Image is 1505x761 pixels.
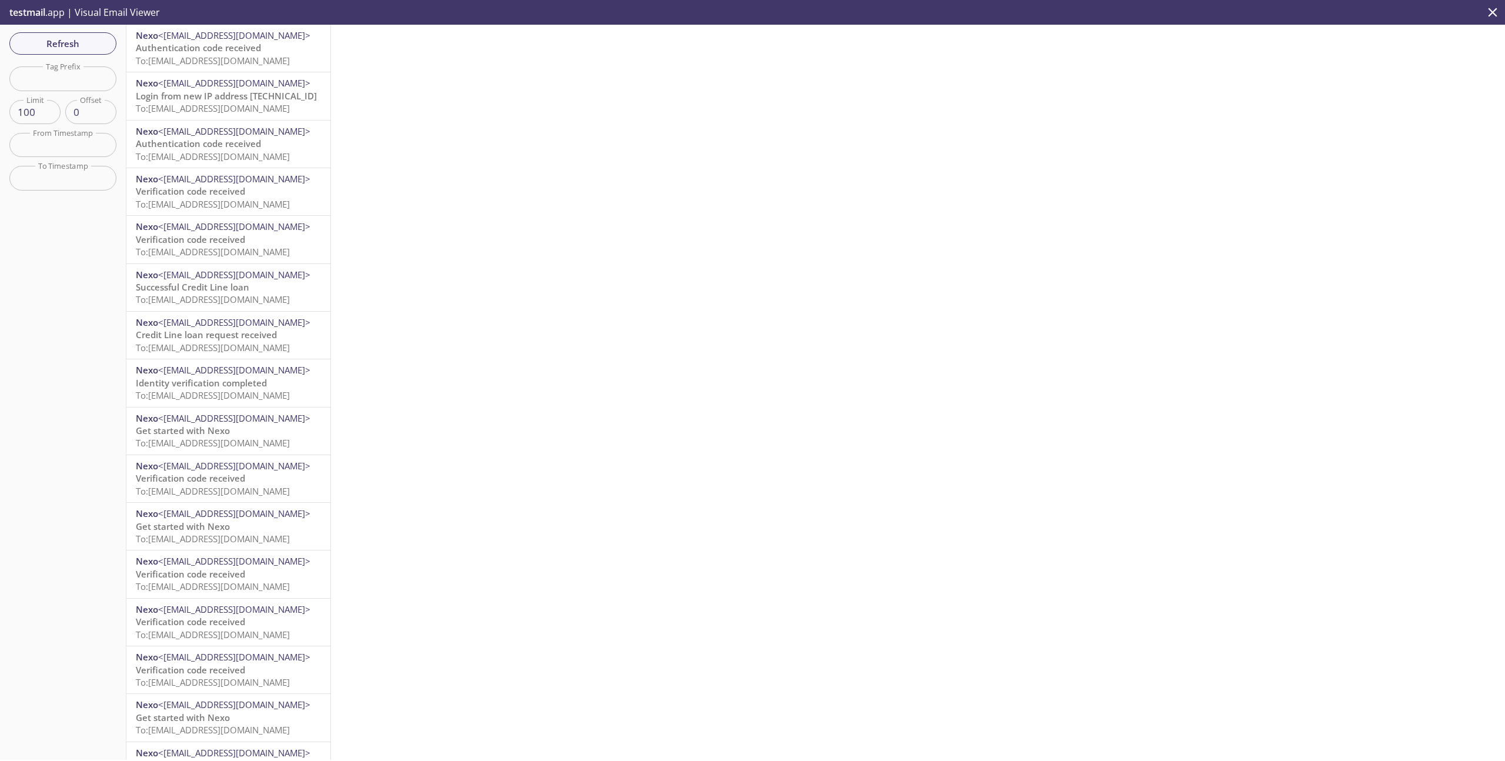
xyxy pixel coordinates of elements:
div: Nexo<[EMAIL_ADDRESS][DOMAIN_NAME]>Identity verification completedTo:[EMAIL_ADDRESS][DOMAIN_NAME] [126,359,330,406]
span: Verification code received [136,568,245,580]
span: Nexo [136,125,158,137]
span: <[EMAIL_ADDRESS][DOMAIN_NAME]> [158,460,310,472]
span: Nexo [136,412,158,424]
span: To: [EMAIL_ADDRESS][DOMAIN_NAME] [136,342,290,353]
div: Nexo<[EMAIL_ADDRESS][DOMAIN_NAME]>Login from new IP address [TECHNICAL_ID]To:[EMAIL_ADDRESS][DOMA... [126,72,330,119]
span: Refresh [19,36,107,51]
span: <[EMAIL_ADDRESS][DOMAIN_NAME]> [158,316,310,328]
span: To: [EMAIL_ADDRESS][DOMAIN_NAME] [136,676,290,688]
span: Nexo [136,29,158,41]
span: Get started with Nexo [136,712,230,723]
span: Nexo [136,508,158,519]
span: <[EMAIL_ADDRESS][DOMAIN_NAME]> [158,364,310,376]
span: Nexo [136,269,158,281]
span: Nexo [136,221,158,232]
span: Verification code received [136,472,245,484]
span: Nexo [136,460,158,472]
span: Get started with Nexo [136,520,230,532]
span: Nexo [136,747,158,759]
span: Identity verification completed [136,377,267,389]
span: To: [EMAIL_ADDRESS][DOMAIN_NAME] [136,485,290,497]
span: Credit Line loan request received [136,329,277,341]
span: <[EMAIL_ADDRESS][DOMAIN_NAME]> [158,699,310,710]
span: To: [EMAIL_ADDRESS][DOMAIN_NAME] [136,55,290,66]
span: To: [EMAIL_ADDRESS][DOMAIN_NAME] [136,151,290,162]
span: Login from new IP address [TECHNICAL_ID] [136,90,317,102]
div: Nexo<[EMAIL_ADDRESS][DOMAIN_NAME]>Verification code receivedTo:[EMAIL_ADDRESS][DOMAIN_NAME] [126,550,330,598]
span: Verification code received [136,616,245,628]
div: Nexo<[EMAIL_ADDRESS][DOMAIN_NAME]>Verification code receivedTo:[EMAIL_ADDRESS][DOMAIN_NAME] [126,646,330,693]
span: <[EMAIL_ADDRESS][DOMAIN_NAME]> [158,221,310,232]
span: Verification code received [136,664,245,676]
div: Nexo<[EMAIL_ADDRESS][DOMAIN_NAME]>Credit Line loan request receivedTo:[EMAIL_ADDRESS][DOMAIN_NAME] [126,312,330,359]
div: Nexo<[EMAIL_ADDRESS][DOMAIN_NAME]>Authentication code receivedTo:[EMAIL_ADDRESS][DOMAIN_NAME] [126,121,330,168]
span: <[EMAIL_ADDRESS][DOMAIN_NAME]> [158,412,310,424]
span: Nexo [136,555,158,567]
span: <[EMAIL_ADDRESS][DOMAIN_NAME]> [158,555,310,567]
span: Successful Credit Line loan [136,281,249,293]
div: Nexo<[EMAIL_ADDRESS][DOMAIN_NAME]>Get started with NexoTo:[EMAIL_ADDRESS][DOMAIN_NAME] [126,694,330,741]
span: <[EMAIL_ADDRESS][DOMAIN_NAME]> [158,173,310,185]
span: <[EMAIL_ADDRESS][DOMAIN_NAME]> [158,29,310,41]
span: <[EMAIL_ADDRESS][DOMAIN_NAME]> [158,77,310,89]
div: Nexo<[EMAIL_ADDRESS][DOMAIN_NAME]>Get started with NexoTo:[EMAIL_ADDRESS][DOMAIN_NAME] [126,408,330,455]
span: <[EMAIL_ADDRESS][DOMAIN_NAME]> [158,651,310,663]
span: Authentication code received [136,42,261,54]
span: To: [EMAIL_ADDRESS][DOMAIN_NAME] [136,580,290,592]
div: Nexo<[EMAIL_ADDRESS][DOMAIN_NAME]>Get started with NexoTo:[EMAIL_ADDRESS][DOMAIN_NAME] [126,503,330,550]
span: To: [EMAIL_ADDRESS][DOMAIN_NAME] [136,724,290,736]
span: Verification code received [136,185,245,197]
span: Nexo [136,651,158,663]
span: Verification code received [136,233,245,245]
button: Refresh [9,32,116,55]
span: To: [EMAIL_ADDRESS][DOMAIN_NAME] [136,102,290,114]
span: Get started with Nexo [136,425,230,436]
span: To: [EMAIL_ADDRESS][DOMAIN_NAME] [136,198,290,210]
span: Authentication code received [136,138,261,149]
span: To: [EMAIL_ADDRESS][DOMAIN_NAME] [136,293,290,305]
span: testmail [9,6,45,19]
span: <[EMAIL_ADDRESS][DOMAIN_NAME]> [158,269,310,281]
span: To: [EMAIL_ADDRESS][DOMAIN_NAME] [136,437,290,449]
div: Nexo<[EMAIL_ADDRESS][DOMAIN_NAME]>Verification code receivedTo:[EMAIL_ADDRESS][DOMAIN_NAME] [126,599,330,646]
span: To: [EMAIL_ADDRESS][DOMAIN_NAME] [136,533,290,545]
div: Nexo<[EMAIL_ADDRESS][DOMAIN_NAME]>Successful Credit Line loanTo:[EMAIL_ADDRESS][DOMAIN_NAME] [126,264,330,311]
div: Nexo<[EMAIL_ADDRESS][DOMAIN_NAME]>Verification code receivedTo:[EMAIL_ADDRESS][DOMAIN_NAME] [126,455,330,502]
div: Nexo<[EMAIL_ADDRESS][DOMAIN_NAME]>Verification code receivedTo:[EMAIL_ADDRESS][DOMAIN_NAME] [126,216,330,263]
span: Nexo [136,77,158,89]
span: Nexo [136,316,158,328]
span: To: [EMAIL_ADDRESS][DOMAIN_NAME] [136,246,290,258]
span: Nexo [136,364,158,376]
span: Nexo [136,173,158,185]
div: Nexo<[EMAIL_ADDRESS][DOMAIN_NAME]>Verification code receivedTo:[EMAIL_ADDRESS][DOMAIN_NAME] [126,168,330,215]
span: <[EMAIL_ADDRESS][DOMAIN_NAME]> [158,747,310,759]
span: To: [EMAIL_ADDRESS][DOMAIN_NAME] [136,629,290,640]
span: <[EMAIL_ADDRESS][DOMAIN_NAME]> [158,125,310,137]
span: Nexo [136,699,158,710]
span: To: [EMAIL_ADDRESS][DOMAIN_NAME] [136,389,290,401]
div: Nexo<[EMAIL_ADDRESS][DOMAIN_NAME]>Authentication code receivedTo:[EMAIL_ADDRESS][DOMAIN_NAME] [126,25,330,72]
span: <[EMAIL_ADDRESS][DOMAIN_NAME]> [158,603,310,615]
span: Nexo [136,603,158,615]
span: <[EMAIL_ADDRESS][DOMAIN_NAME]> [158,508,310,519]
